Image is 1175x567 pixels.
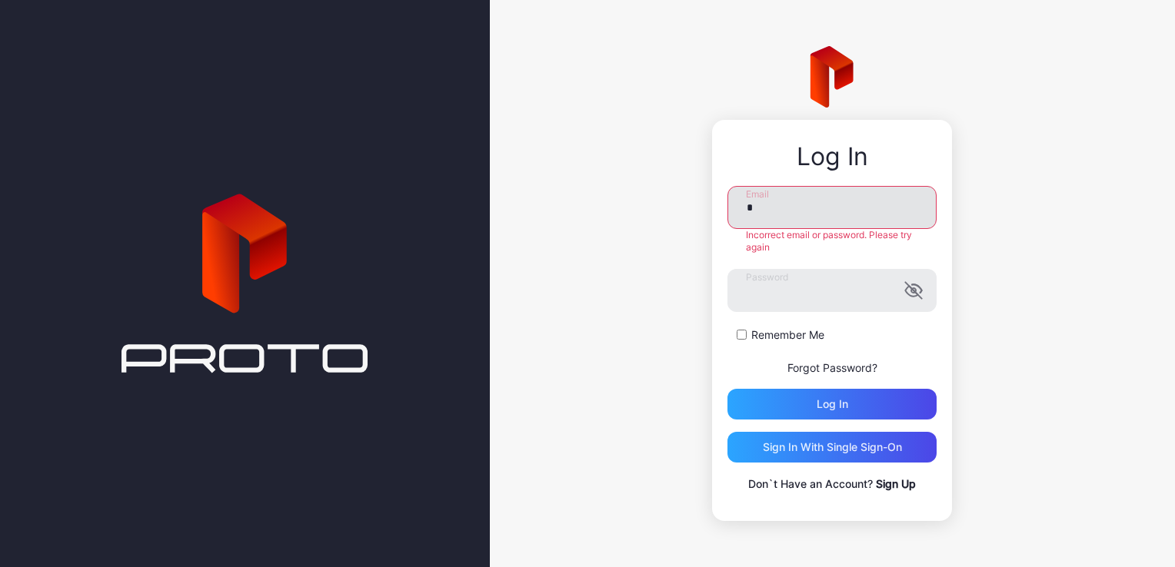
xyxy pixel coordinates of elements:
a: Forgot Password? [787,361,877,374]
button: Log in [727,389,937,419]
button: Sign in With Single Sign-On [727,432,937,463]
button: Password [904,281,923,300]
div: Log in [817,398,848,410]
div: Log In [727,143,937,171]
a: Sign Up [876,477,916,490]
input: Email [727,186,937,229]
div: Incorrect email or password. Please try again [727,229,937,254]
p: Don`t Have an Account? [727,475,937,493]
div: Sign in With Single Sign-On [763,441,902,453]
input: Password [727,269,937,312]
label: Remember Me [751,327,824,343]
